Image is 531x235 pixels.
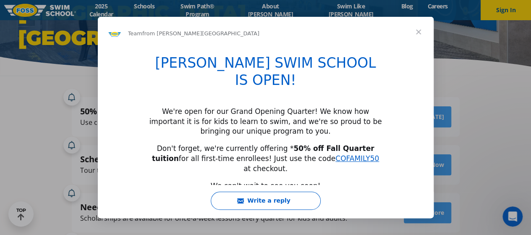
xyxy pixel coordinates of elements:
div: Don't forget, we're currently offering * for all first-time enrollees! Just use the code at check... [149,144,382,174]
span: Team [128,30,142,37]
b: 50% off Fall Quarter tuition [152,144,374,163]
div: We can't wait to see you soon! [149,181,382,191]
button: Write a reply [211,192,321,210]
img: Profile image for Team [108,27,121,40]
span: Close [403,17,434,47]
div: We're open for our Grand Opening Quarter! We know how important it is for kids to learn to swim, ... [149,107,382,137]
h1: [PERSON_NAME] SWIM SCHOOL IS OPEN! [149,55,382,94]
span: from [PERSON_NAME][GEOGRAPHIC_DATA] [142,30,259,37]
a: COFAMILY50 [335,154,379,163]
